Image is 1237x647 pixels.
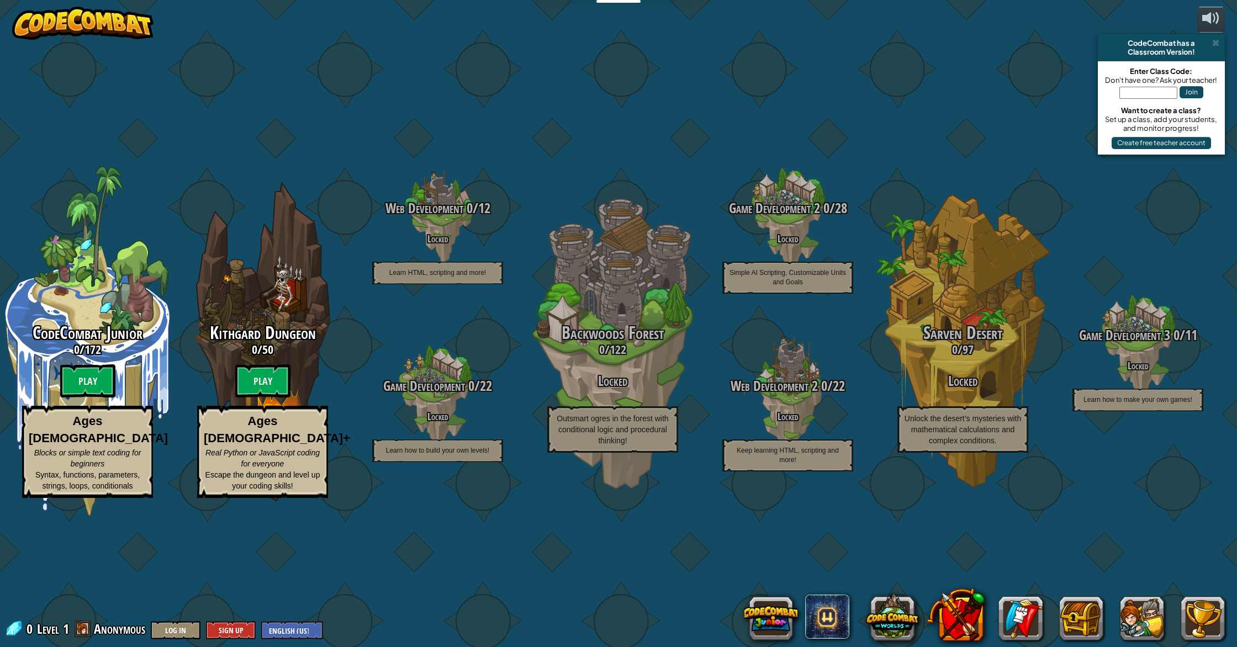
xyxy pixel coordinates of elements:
img: CodeCombat - Learn how to code by playing a game [12,7,154,40]
button: Create free teacher account [1112,137,1211,149]
span: Real Python or JavaScript coding for everyone [205,448,320,468]
h3: / [1050,328,1225,343]
span: CodeCombat Junior [33,321,142,344]
h3: Locked [525,374,700,389]
span: Sarven Desert [923,321,1003,344]
span: 172 [84,341,101,358]
span: Blocks or simple text coding for beginners [34,448,141,468]
span: Syntax, functions, parameters, strings, loops, conditionals [35,470,140,490]
div: CodeCombat has a [1102,39,1220,47]
span: Unlock the desert’s mysteries with mathematical calculations and complex conditions. [905,414,1021,445]
h3: / [350,201,525,216]
h3: / [175,343,350,356]
span: 0 [27,620,36,638]
div: Don't have one? Ask your teacher! [1103,76,1219,84]
span: Simple AI Scripting, Customizable Units and Goals [729,269,846,286]
span: 22 [833,376,845,395]
div: Classroom Version! [1102,47,1220,56]
div: Complete previous world to unlock [175,166,350,516]
span: Web Development [385,199,463,218]
span: Learn HTML, scripting and more! [389,269,486,277]
h3: / [350,379,525,394]
span: 0 [820,199,829,218]
span: 0 [252,341,257,358]
h4: Locked [350,234,525,244]
button: Join [1180,86,1203,98]
span: 12 [478,199,490,218]
span: Learn how to make your own games! [1083,396,1192,404]
span: Backwoods Forest [562,321,664,344]
h4: Locked [700,234,875,244]
btn: Play [235,364,290,397]
h4: Locked [350,411,525,422]
span: Game Development [383,376,465,395]
span: 50 [262,341,273,358]
button: Log In [151,621,200,639]
div: Enter Class Code: [1103,67,1219,76]
span: 22 [480,376,492,395]
span: Escape the dungeon and level up your coding skills! [205,470,320,490]
h3: / [700,379,875,394]
h3: / [700,201,875,216]
h4: Locked [700,411,875,422]
strong: Ages [DEMOGRAPHIC_DATA] [29,414,168,445]
strong: Ages [DEMOGRAPHIC_DATA]+ [204,414,350,445]
h3: / [875,343,1050,356]
span: 0 [465,376,474,395]
span: Game Development 2 [729,199,820,218]
h4: Locked [1050,360,1225,371]
span: Web Development 2 [731,376,818,395]
span: Learn how to build your own levels! [386,447,489,454]
button: Sign Up [206,621,256,639]
span: 0 [818,376,827,395]
span: Anonymous [94,620,145,638]
span: Level [37,620,59,638]
span: 0 [1170,326,1180,344]
span: 0 [599,341,605,358]
span: 122 [610,341,626,358]
span: Kithgard Dungeon [210,321,316,344]
span: 11 [1185,326,1197,344]
span: 0 [463,199,473,218]
span: Keep learning HTML, scripting and more! [737,447,839,464]
span: Game Development 3 [1079,326,1170,344]
span: 0 [74,341,80,358]
span: 0 [952,341,958,358]
btn: Play [60,364,115,397]
button: Adjust volume [1197,7,1225,33]
div: Want to create a class? [1103,106,1219,115]
span: 28 [835,199,847,218]
h3: Locked [875,374,1050,389]
span: Outsmart ogres in the forest with conditional logic and procedural thinking! [557,414,668,445]
span: 97 [963,341,974,358]
div: Set up a class, add your students, and monitor progress! [1103,115,1219,132]
h3: / [525,343,700,356]
span: 1 [63,620,69,638]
